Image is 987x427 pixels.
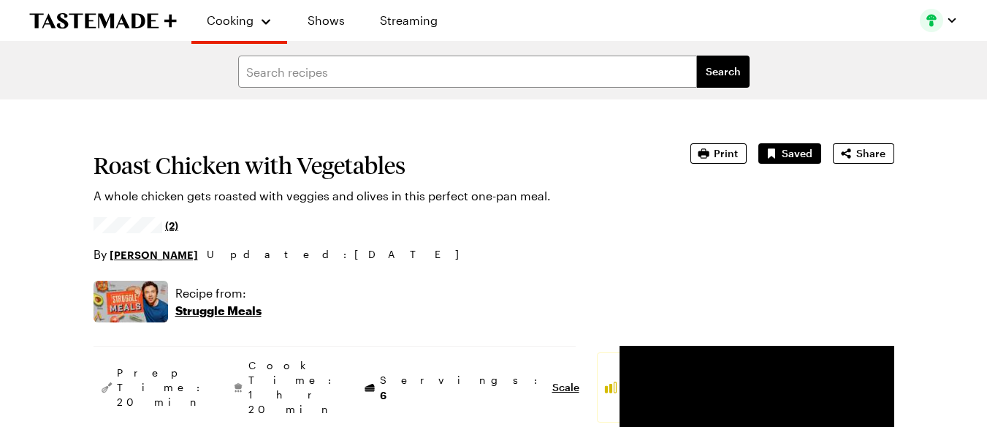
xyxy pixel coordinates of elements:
[207,246,473,262] span: Updated : [DATE]
[94,246,198,263] p: By
[207,13,254,27] span: Cooking
[697,56,750,88] button: filters
[782,146,812,161] span: Saved
[175,302,262,320] p: Struggle Meals
[29,12,177,29] a: To Tastemade Home Page
[920,9,958,32] button: Profile picture
[94,152,649,178] h1: Roast Chicken with Vegetables
[248,358,339,417] span: Cook Time: 1 hr 20 min
[110,246,198,262] a: [PERSON_NAME]
[714,146,738,161] span: Print
[833,143,894,164] button: Share
[117,366,207,409] span: Prep Time: 20 min
[552,380,579,395] button: Scale
[94,187,649,205] p: A whole chicken gets roasted with veggies and olives in this perfect one-pan meal.
[238,56,697,88] input: Search recipes
[94,281,168,322] img: Show where recipe is used
[380,373,545,403] span: Servings:
[206,6,273,35] button: Cooking
[758,143,821,164] button: Unsave Recipe
[920,9,943,32] img: Profile picture
[380,388,386,401] span: 6
[856,146,885,161] span: Share
[175,284,262,320] a: Recipe from:Struggle Meals
[165,218,178,233] span: (2)
[706,64,741,79] span: Search
[175,284,262,302] p: Recipe from:
[690,143,747,164] button: Print
[94,219,179,231] a: 4.5/5 stars from 2 reviews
